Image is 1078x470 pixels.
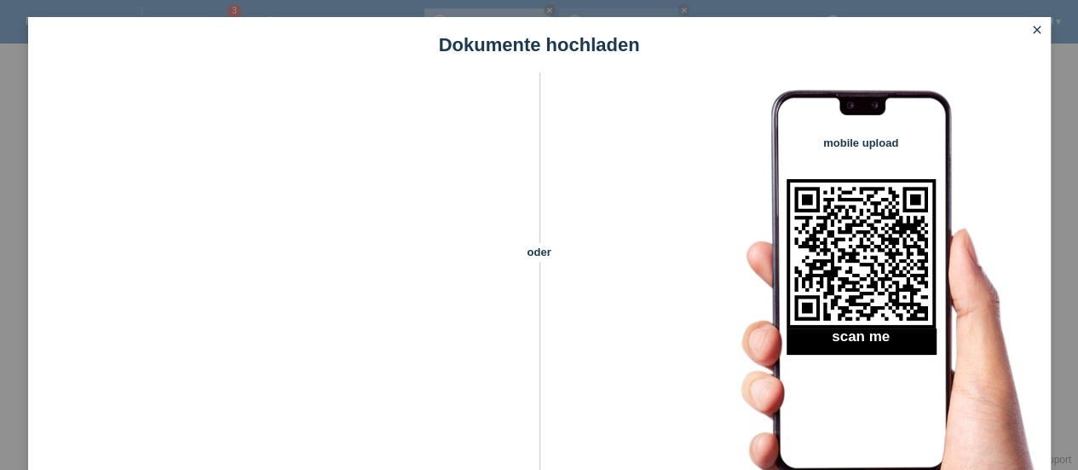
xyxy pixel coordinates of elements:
h4: mobile upload [787,136,936,149]
a: close [1026,21,1048,41]
span: oder [510,243,569,261]
h1: Dokumente hochladen [28,34,1051,55]
h2: scan me [787,328,936,354]
i: close [1030,23,1044,37]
